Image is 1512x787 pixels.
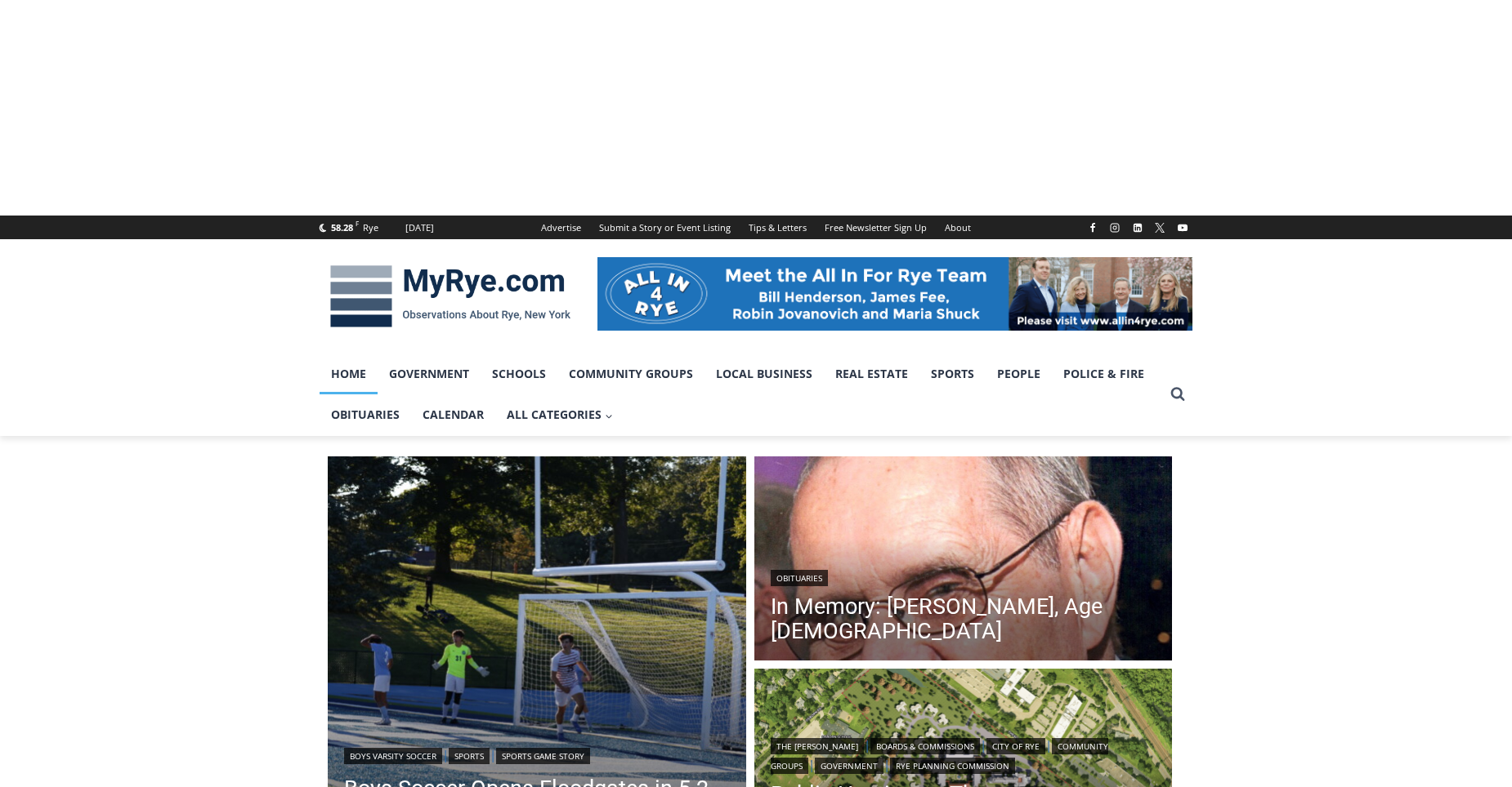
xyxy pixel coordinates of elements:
a: Facebook [1083,218,1103,238]
a: Schools [481,353,557,394]
a: Police & Fire [1052,353,1156,394]
span: F [356,219,359,228]
a: Sports [449,748,490,764]
a: Local Business [705,353,824,394]
img: All in for Rye [597,257,1192,331]
a: About [936,216,980,239]
a: Boards & Commissions [870,738,980,754]
a: Linkedin [1128,218,1147,238]
a: Read More In Memory: Donald J. Demas, Age 90 [754,456,1173,665]
div: [DATE] [405,220,434,235]
a: X [1150,218,1170,238]
a: Boys Varsity Soccer [344,748,442,764]
nav: Secondary Navigation [532,216,980,239]
a: Instagram [1105,218,1125,238]
a: Submit a Story or Event Listing [590,216,740,239]
a: Obituaries [320,394,411,435]
a: Obituaries [771,570,828,586]
a: YouTube [1173,218,1192,238]
a: Home [320,353,378,394]
nav: Primary Navigation [320,353,1163,436]
a: Free Newsletter Sign Up [816,216,936,239]
a: All Categories [495,394,624,435]
a: The [PERSON_NAME] [771,738,864,754]
a: Tips & Letters [740,216,816,239]
span: 58.28 [331,221,353,233]
a: Rye Planning Commission [890,758,1015,774]
a: Sports [919,353,986,394]
a: Real Estate [824,353,919,394]
div: | | [344,745,730,764]
a: Government [378,353,481,394]
a: In Memory: [PERSON_NAME], Age [DEMOGRAPHIC_DATA] [771,594,1156,643]
div: Rye [363,220,378,235]
a: Community Groups [557,353,705,394]
a: Government [815,758,883,774]
a: Advertise [532,216,590,239]
a: City of Rye [986,738,1045,754]
a: Calendar [411,394,495,435]
a: People [986,353,1052,394]
img: MyRye.com [320,254,581,339]
button: View Search Form [1163,380,1192,409]
span: All Categories [507,406,613,424]
img: Obituary - Donald J. Demas [754,456,1173,665]
a: Sports Game Story [496,748,590,764]
div: | | | | | [771,735,1156,774]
